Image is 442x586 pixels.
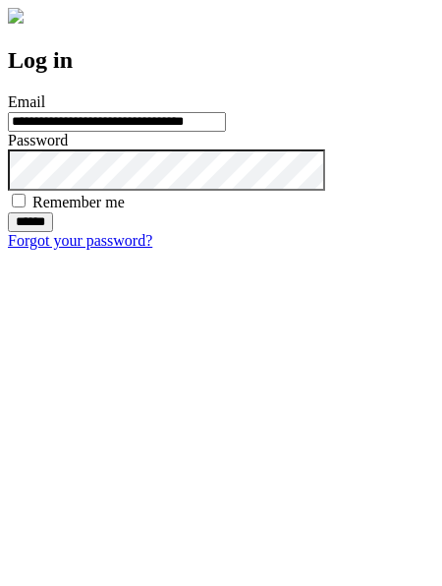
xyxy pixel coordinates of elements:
[32,194,125,210] label: Remember me
[8,132,68,148] label: Password
[8,47,434,74] h2: Log in
[8,93,45,110] label: Email
[8,232,152,249] a: Forgot your password?
[8,8,24,24] img: logo-4e3dc11c47720685a147b03b5a06dd966a58ff35d612b21f08c02c0306f2b779.png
